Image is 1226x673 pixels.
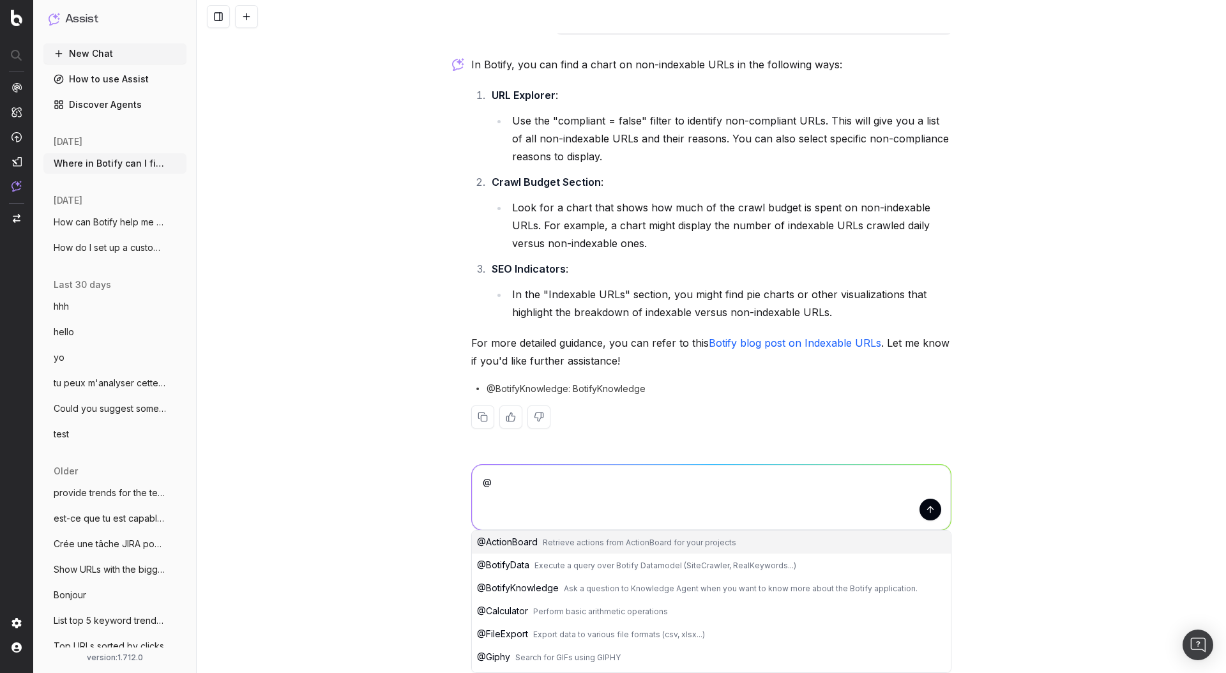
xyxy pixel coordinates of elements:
span: hhh [54,300,69,313]
button: Assist [49,10,181,28]
p: For more detailed guidance, you can refer to this . Let me know if you'd like further assistance! [471,334,951,370]
span: test [54,428,69,441]
li: Use the "compliant = false" filter to identify non-compliant URLs. This will give you a list of a... [508,112,951,165]
button: How can Botify help me set up my sitemap [43,212,186,232]
button: @GiphySearch for GIFs using GIPHY [472,646,951,669]
button: tu peux m'analyser cette page : https:// [43,373,186,393]
span: Bonjour [54,589,86,601]
div: version: 1.712.0 [49,653,181,663]
img: Assist [49,13,60,25]
button: @ActionBoardRetrieve actions from ActionBoard for your projects [472,531,951,554]
span: Retrieve actions from ActionBoard for your projects [543,538,736,547]
span: Could you suggest some relative keywords [54,402,166,415]
span: @ FileExport [477,628,528,639]
button: yo [43,347,186,368]
strong: Crawl Budget Section [492,176,601,188]
img: Switch project [13,214,20,223]
div: Open Intercom Messenger [1183,630,1213,660]
span: Crée une tâche JIRA pour corriger le tit [54,538,166,550]
span: older [54,465,78,478]
button: test [43,424,186,444]
a: Botify blog post on Indexable URLs [709,336,881,349]
button: Where in Botify can I find a chart on co [43,153,186,174]
li: : [488,86,951,165]
strong: URL Explorer [492,89,556,102]
span: last 30 days [54,278,111,291]
li: Look for a chart that shows how much of the crawl budget is spent on non-indexable URLs. For exam... [508,199,951,252]
span: [DATE] [54,194,82,207]
img: Activation [11,132,22,142]
span: @ Giphy [477,651,510,662]
span: How can Botify help me set up my sitemap [54,216,166,229]
button: New Chat [43,43,186,64]
strong: SEO Indicators [492,262,566,275]
button: @FileExportExport data to various file formats (csv, xlsx...) [472,623,951,646]
textarea: @ [472,465,951,530]
button: hello [43,322,186,342]
button: How do I set up a custom alert in Botify [43,238,186,258]
button: Show URLs with the biggest drop in impre [43,559,186,580]
button: Bonjour [43,585,186,605]
img: Assist [11,181,22,192]
img: Botify logo [11,10,22,26]
li: In the "Indexable URLs" section, you might find pie charts or other visualizations that highlight... [508,285,951,321]
span: Top URLs sorted by clicks [54,640,164,653]
img: Setting [11,618,22,628]
img: Intelligence [11,107,22,117]
img: My account [11,642,22,653]
h1: Assist [65,10,98,28]
span: [DATE] [54,135,82,148]
button: hhh [43,296,186,317]
span: Show URLs with the biggest drop in impre [54,563,166,576]
span: @BotifyKnowledge: BotifyKnowledge [487,382,646,395]
li: : [488,173,951,252]
span: How do I set up a custom alert in Botify [54,241,166,254]
button: Could you suggest some relative keywords [43,398,186,419]
span: tu peux m'analyser cette page : https:// [54,377,166,389]
span: Export data to various file formats (csv, xlsx...) [533,630,705,639]
span: @ ActionBoard [477,536,538,547]
p: In Botify, you can find a chart on non-indexable URLs in the following ways: [471,56,951,73]
button: Top URLs sorted by clicks [43,636,186,656]
span: List top 5 keyword trends march vs april [54,614,166,627]
img: Studio [11,156,22,167]
span: @ Calculator [477,605,528,616]
button: @BotifyDataExecute a query over Botify Datamodel (SiteCrawler, RealKeywords...) [472,554,951,577]
button: @BotifyKnowledgeAsk a question to Knowledge Agent when you want to know more about the Botify app... [472,577,951,600]
a: How to use Assist [43,69,186,89]
button: provide trends for the term and its vari [43,483,186,503]
button: List top 5 keyword trends march vs april [43,610,186,631]
span: Perform basic arithmetic operations [533,607,668,616]
span: Search for GIFs using GIPHY [515,653,621,662]
span: hello [54,326,74,338]
span: provide trends for the term and its vari [54,487,166,499]
span: yo [54,351,64,364]
span: Where in Botify can I find a chart on co [54,157,166,170]
button: Crée une tâche JIRA pour corriger le tit [43,534,186,554]
a: Discover Agents [43,95,186,115]
img: Botify assist logo [452,58,464,71]
button: est-ce que tu est capable de me [PERSON_NAME] p [43,508,186,529]
span: @ BotifyData [477,559,529,570]
li: : [488,260,951,321]
span: Ask a question to Knowledge Agent when you want to know more about the Botify application. [564,584,918,593]
span: @ BotifyKnowledge [477,582,559,593]
img: Analytics [11,82,22,93]
span: est-ce que tu est capable de me [PERSON_NAME] p [54,512,166,525]
button: @CalculatorPerform basic arithmetic operations [472,600,951,623]
span: Execute a query over Botify Datamodel (SiteCrawler, RealKeywords...) [534,561,796,570]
